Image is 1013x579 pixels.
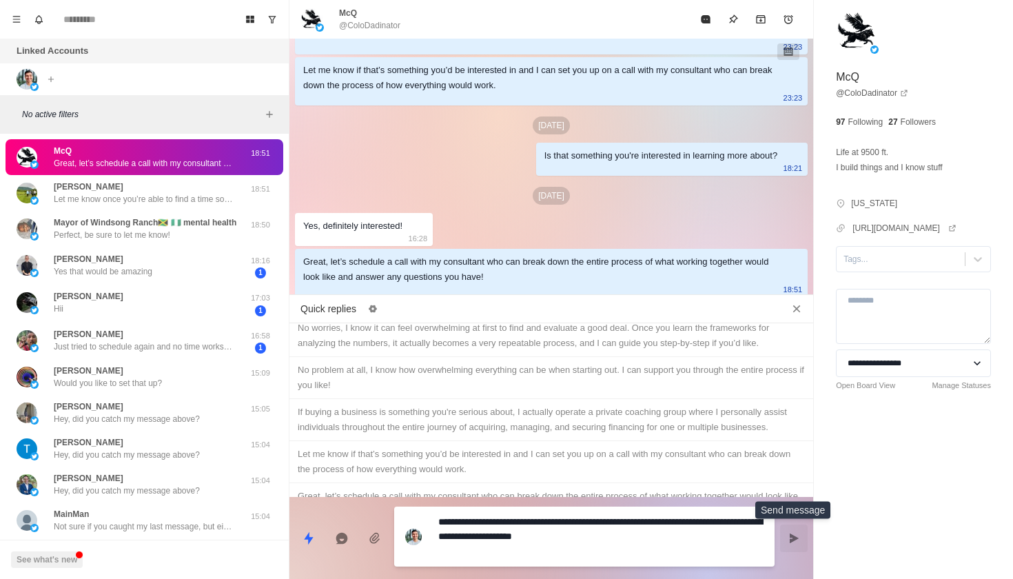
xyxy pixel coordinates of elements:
p: [DATE] [533,116,570,134]
p: Yes that would be amazing [54,265,152,278]
div: Great, let’s schedule a call with my consultant who can break down the entire process of what wor... [303,254,777,285]
button: Edit quick replies [362,298,384,320]
p: Linked Accounts [17,44,88,58]
a: Manage Statuses [932,380,991,392]
img: picture [17,438,37,459]
p: Hey, did you catch my message above? [54,485,200,497]
img: picture [17,147,37,167]
p: @ColoDadinator [339,19,400,32]
img: picture [30,306,39,314]
p: 18:51 [243,148,278,159]
a: Open Board View [836,380,895,392]
a: [URL][DOMAIN_NAME] [852,222,956,234]
button: Close quick replies [786,298,808,320]
img: picture [17,219,37,239]
img: picture [17,403,37,423]
p: 18:51 [784,282,803,297]
span: 1 [255,267,266,278]
p: McQ [836,69,859,85]
p: Just tried to schedule again and no time works for me at the moment [54,341,233,353]
button: Reply with AI [328,525,356,552]
img: picture [17,330,37,351]
p: 15:04 [243,475,278,487]
img: picture [405,529,422,545]
p: 27 [888,116,897,128]
p: Not sure if you caught my last message, but either way, I recommend checking out this free course... [54,520,233,533]
img: picture [30,380,39,389]
div: No problem at all, I know how overwhelming everything can be when starting out. I can support you... [298,363,805,393]
button: See what's new [11,551,83,568]
p: Hey, did you catch my message above? [54,449,200,461]
button: Notifications [28,8,50,30]
img: picture [17,367,37,387]
button: Archive [747,6,775,33]
p: No active filters [22,108,261,121]
img: picture [17,510,37,531]
img: picture [17,292,37,313]
button: Board View [239,8,261,30]
img: picture [30,269,39,277]
img: picture [30,161,39,169]
p: Hey, did you catch my message above? [54,413,200,425]
button: Show unread conversations [261,8,283,30]
p: Quick replies [300,302,356,316]
p: McQ [54,145,72,157]
p: 18:50 [243,219,278,231]
img: picture [30,232,39,241]
p: 15:05 [243,403,278,415]
div: Yes, definitely interested! [303,219,402,234]
p: [DATE] [533,187,570,205]
p: [PERSON_NAME] [54,290,123,303]
button: Add reminder [775,6,802,33]
img: picture [17,474,37,495]
p: 18:21 [784,161,803,176]
button: Send message [780,525,808,552]
button: Add account [43,71,59,88]
button: Add filters [261,106,278,123]
img: picture [30,416,39,425]
button: Quick replies [295,525,323,552]
span: 1 [255,305,266,316]
p: 18:51 [243,183,278,195]
p: [PERSON_NAME] [54,400,123,413]
p: Let me know once you’re able to find a time so I can confirm that on my end + shoot over the pre-... [54,193,233,205]
p: [PERSON_NAME] [54,472,123,485]
img: picture [316,23,324,32]
p: MainMan [54,508,89,520]
p: [PERSON_NAME] [54,436,123,449]
p: 15:04 [243,439,278,451]
p: 15:09 [243,367,278,379]
img: picture [300,8,323,30]
p: 23:23 [784,90,803,105]
img: picture [870,45,879,54]
p: Perfect, be sure to let me know! [54,229,170,241]
div: No worries, I know it can feel overwhelming at first to find and evaluate a good deal. Once you l... [298,321,805,351]
button: Mark as read [692,6,719,33]
p: [PERSON_NAME] [54,181,123,193]
p: Great, let’s schedule a call with my consultant who can break down the entire process of what wor... [54,157,233,170]
p: [PERSON_NAME] [54,365,123,377]
img: picture [30,344,39,352]
p: 18:16 [243,255,278,267]
div: Let me know if that’s something you’d be interested in and I can set you up on a call with my con... [303,63,777,93]
img: picture [836,11,877,52]
span: 1 [255,343,266,354]
p: Would you like to set that up? [54,377,162,389]
img: picture [30,196,39,205]
p: Mayor of Windsong Ranch🇯🇲 🇳🇬 mental health [54,216,236,229]
p: 97 [836,116,845,128]
p: 15:04 [243,511,278,522]
img: picture [30,452,39,460]
p: Followers [901,116,936,128]
p: Hii [54,303,63,315]
p: 23:23 [784,39,803,54]
img: picture [30,488,39,496]
img: picture [17,183,37,203]
p: [PERSON_NAME] [54,328,123,341]
button: Menu [6,8,28,30]
p: 16:28 [409,231,428,246]
a: @ColoDadinator [836,87,908,99]
button: Pin [719,6,747,33]
p: [US_STATE] [851,197,897,210]
p: 17:03 [243,292,278,304]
